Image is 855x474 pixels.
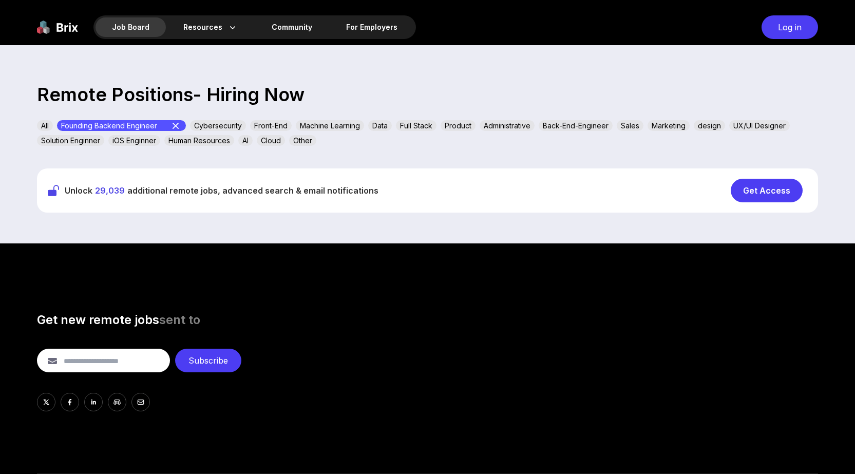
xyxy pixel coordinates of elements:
[756,15,818,39] a: Log in
[37,312,818,328] h3: Get new remote jobs
[296,120,364,131] div: Machine Learning
[238,135,253,146] div: AI
[257,135,285,146] div: Cloud
[65,184,378,197] span: Unlock additional remote jobs, advanced search & email notifications
[762,15,818,39] div: Log in
[190,120,246,131] div: Cybersecurity
[250,120,292,131] div: Front-End
[175,349,241,372] div: Subscribe
[255,17,329,37] a: Community
[330,17,414,37] a: For Employers
[57,120,186,131] div: Founding Backend Engineer
[396,120,436,131] div: Full Stack
[480,120,535,131] div: Administrative
[731,179,803,202] div: Get Access
[167,17,254,37] div: Resources
[159,312,200,327] span: sent to
[108,135,160,146] div: iOS Enginner
[95,185,125,196] span: 29,039
[37,120,53,131] div: All
[96,17,166,37] div: Job Board
[164,135,234,146] div: Human Resources
[648,120,690,131] div: Marketing
[729,120,790,131] div: UX/UI Designer
[368,120,392,131] div: Data
[617,120,643,131] div: Sales
[731,179,808,202] a: Get Access
[441,120,476,131] div: Product
[539,120,613,131] div: Back-End-Engineer
[694,120,725,131] div: design
[37,135,104,146] div: Solution Enginner
[289,135,316,146] div: Other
